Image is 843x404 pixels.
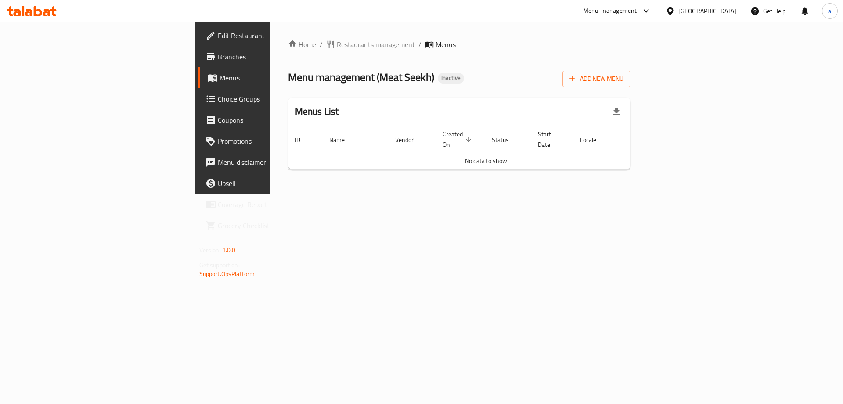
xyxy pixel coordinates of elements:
[218,94,329,104] span: Choice Groups
[198,88,336,109] a: Choice Groups
[562,71,630,87] button: Add New Menu
[828,6,831,16] span: a
[436,39,456,50] span: Menus
[295,135,312,145] span: ID
[288,126,684,170] table: enhanced table
[222,244,236,256] span: 1.0.0
[218,30,329,41] span: Edit Restaurant
[218,115,329,125] span: Coupons
[606,101,627,122] div: Export file
[218,157,329,167] span: Menu disclaimer
[395,135,425,145] span: Vendor
[218,136,329,146] span: Promotions
[288,67,434,87] span: Menu management ( Meat Seekh )
[218,51,329,62] span: Branches
[678,6,736,16] div: [GEOGRAPHIC_DATA]
[198,25,336,46] a: Edit Restaurant
[199,268,255,280] a: Support.OpsPlatform
[198,194,336,215] a: Coverage Report
[329,135,356,145] span: Name
[199,259,240,271] span: Get support on:
[465,155,507,167] span: No data to show
[218,178,329,189] span: Upsell
[198,67,336,88] a: Menus
[218,199,329,210] span: Coverage Report
[438,74,464,82] span: Inactive
[220,73,329,83] span: Menus
[580,135,608,145] span: Locale
[326,39,415,50] a: Restaurants management
[218,220,329,231] span: Grocery Checklist
[198,173,336,194] a: Upsell
[569,73,623,84] span: Add New Menu
[288,39,631,50] nav: breadcrumb
[198,131,336,152] a: Promotions
[337,39,415,50] span: Restaurants management
[443,129,474,150] span: Created On
[538,129,562,150] span: Start Date
[198,152,336,173] a: Menu disclaimer
[199,244,221,256] span: Version:
[583,6,637,16] div: Menu-management
[438,73,464,84] div: Inactive
[198,109,336,131] a: Coupons
[618,126,684,153] th: Actions
[198,46,336,67] a: Branches
[295,105,339,118] h2: Menus List
[198,215,336,236] a: Grocery Checklist
[418,39,421,50] li: /
[492,135,520,145] span: Status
